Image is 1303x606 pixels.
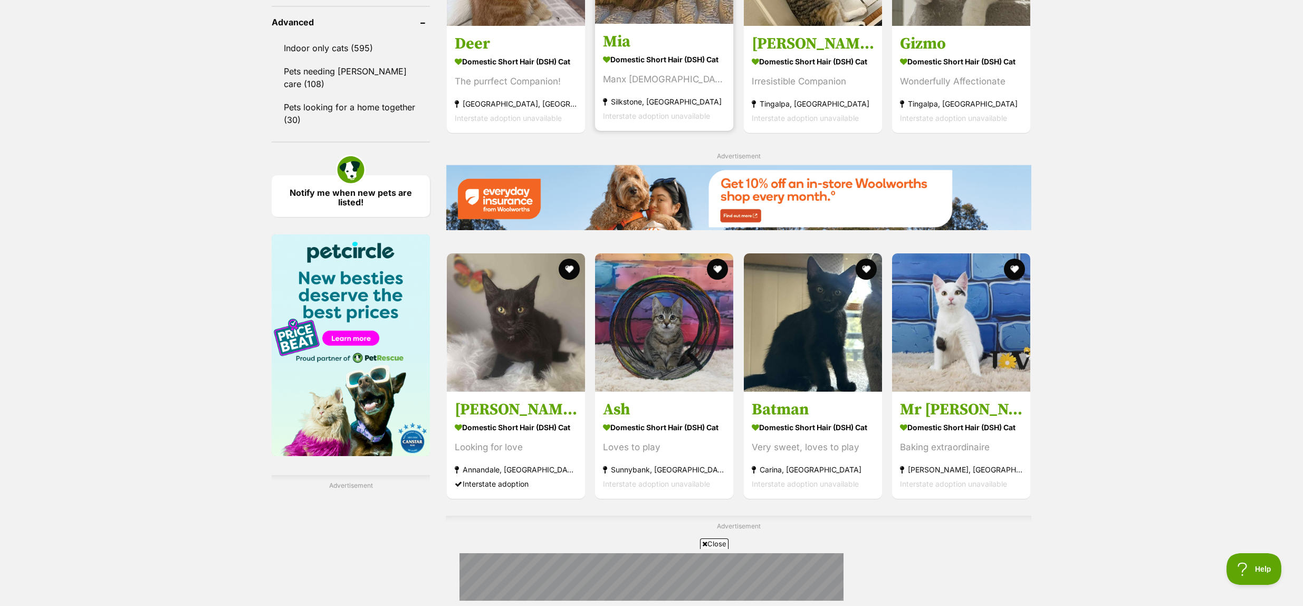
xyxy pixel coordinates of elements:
[272,37,430,59] a: Indoor only cats (595)
[559,259,580,280] button: favourite
[603,52,725,67] strong: Domestic Short Hair (DSH) Cat
[752,440,874,454] div: Very sweet, loves to play
[595,253,733,392] img: Ash - Domestic Short Hair (DSH) Cat
[272,96,430,131] a: Pets looking for a home together (30)
[446,165,1031,230] img: Everyday Insurance promotional banner
[744,26,882,133] a: [PERSON_NAME] Domestic Short Hair (DSH) Cat Irresistible Companion Tingalpa, [GEOGRAPHIC_DATA] In...
[900,440,1022,454] div: Baking extraordinaire
[752,420,874,435] strong: Domestic Short Hair (DSH) Cat
[900,97,1022,111] strong: Tingalpa, [GEOGRAPHIC_DATA]
[892,392,1030,499] a: Mr [PERSON_NAME] Domestic Short Hair (DSH) Cat Baking extraordinaire [PERSON_NAME], [GEOGRAPHIC_D...
[455,420,577,435] strong: Domestic Short Hair (DSH) Cat
[900,420,1022,435] strong: Domestic Short Hair (DSH) Cat
[752,462,874,477] strong: Carina, [GEOGRAPHIC_DATA]
[1227,553,1282,585] iframe: Help Scout Beacon - Open
[1004,259,1025,280] button: favourite
[455,462,577,477] strong: Annandale, [GEOGRAPHIC_DATA]
[892,253,1030,392] img: Mr Biscuits - Domestic Short Hair (DSH) Cat
[272,234,430,456] img: Pet Circle promo banner
[744,253,882,392] img: Batman - Domestic Short Hair (DSH) Cat
[272,17,430,27] header: Advanced
[446,165,1031,232] a: Everyday Insurance promotional banner
[603,440,725,454] div: Loves to play
[455,113,562,122] span: Interstate adoption unavailable
[752,74,874,89] div: Irresistible Companion
[752,34,874,54] h3: [PERSON_NAME]
[900,113,1007,122] span: Interstate adoption unavailable
[856,259,877,280] button: favourite
[455,440,577,454] div: Looking for love
[447,253,585,392] img: Issac - Domestic Short Hair (DSH) Cat
[272,60,430,95] a: Pets needing [PERSON_NAME] care (108)
[700,538,729,549] span: Close
[900,74,1022,89] div: Wonderfully Affectionate
[459,553,844,601] iframe: Advertisement
[595,24,733,131] a: Mia Domestic Short Hair (DSH) Cat Manx [DEMOGRAPHIC_DATA] Cutie Silkstone, [GEOGRAPHIC_DATA] Inte...
[455,74,577,89] div: The purrfect Companion!
[603,32,725,52] h3: Mia
[603,479,710,488] span: Interstate adoption unavailable
[603,420,725,435] strong: Domestic Short Hair (DSH) Cat
[707,259,729,280] button: favourite
[752,54,874,69] strong: Domestic Short Hair (DSH) Cat
[447,392,585,499] a: [PERSON_NAME] Domestic Short Hair (DSH) Cat Looking for love Annandale, [GEOGRAPHIC_DATA] Interst...
[455,400,577,420] h3: [PERSON_NAME]
[455,97,577,111] strong: [GEOGRAPHIC_DATA], [GEOGRAPHIC_DATA]
[272,175,430,217] a: Notify me when new pets are listed!
[752,479,859,488] span: Interstate adoption unavailable
[455,34,577,54] h3: Deer
[603,462,725,477] strong: Sunnybank, [GEOGRAPHIC_DATA]
[900,462,1022,477] strong: [PERSON_NAME], [GEOGRAPHIC_DATA]
[717,152,761,160] span: Advertisement
[752,400,874,420] h3: Batman
[455,54,577,69] strong: Domestic Short Hair (DSH) Cat
[595,392,733,499] a: Ash Domestic Short Hair (DSH) Cat Loves to play Sunnybank, [GEOGRAPHIC_DATA] Interstate adoption ...
[447,26,585,133] a: Deer Domestic Short Hair (DSH) Cat The purrfect Companion! [GEOGRAPHIC_DATA], [GEOGRAPHIC_DATA] I...
[900,54,1022,69] strong: Domestic Short Hair (DSH) Cat
[892,26,1030,133] a: Gizmo Domestic Short Hair (DSH) Cat Wonderfully Affectionate Tingalpa, [GEOGRAPHIC_DATA] Intersta...
[900,400,1022,420] h3: Mr [PERSON_NAME]
[603,72,725,87] div: Manx [DEMOGRAPHIC_DATA] Cutie
[752,97,874,111] strong: Tingalpa, [GEOGRAPHIC_DATA]
[900,479,1007,488] span: Interstate adoption unavailable
[744,392,882,499] a: Batman Domestic Short Hair (DSH) Cat Very sweet, loves to play Carina, [GEOGRAPHIC_DATA] Intersta...
[603,400,725,420] h3: Ash
[752,113,859,122] span: Interstate adoption unavailable
[455,477,577,491] div: Interstate adoption
[900,34,1022,54] h3: Gizmo
[603,94,725,109] strong: Silkstone, [GEOGRAPHIC_DATA]
[603,111,710,120] span: Interstate adoption unavailable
